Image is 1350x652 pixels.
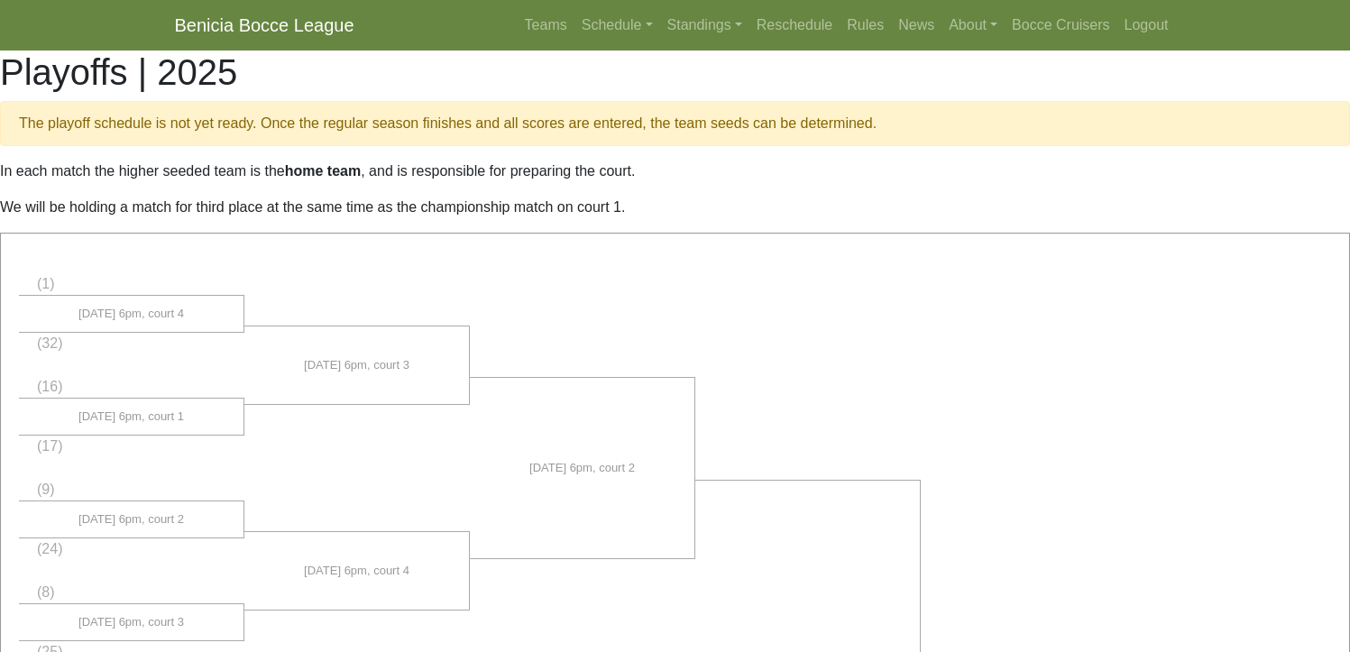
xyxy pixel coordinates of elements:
[37,584,55,600] span: (8)
[37,482,55,497] span: (9)
[941,7,1005,43] a: About
[78,613,184,631] span: [DATE] 6pm, court 3
[37,335,62,351] span: (32)
[78,408,184,426] span: [DATE] 6pm, court 1
[574,7,660,43] a: Schedule
[518,7,574,43] a: Teams
[1117,7,1176,43] a: Logout
[529,459,635,477] span: [DATE] 6pm, court 2
[304,356,409,374] span: [DATE] 6pm, court 3
[285,163,361,179] strong: home team
[1005,7,1116,43] a: Bocce Cruisers
[660,7,749,43] a: Standings
[78,305,184,323] span: [DATE] 6pm, court 4
[840,7,891,43] a: Rules
[749,7,840,43] a: Reschedule
[78,510,184,528] span: [DATE] 6pm, court 2
[37,276,55,291] span: (1)
[37,541,62,556] span: (24)
[304,562,409,580] span: [DATE] 6pm, court 4
[175,7,354,43] a: Benicia Bocce League
[37,438,62,454] span: (17)
[891,7,941,43] a: News
[37,379,62,394] span: (16)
